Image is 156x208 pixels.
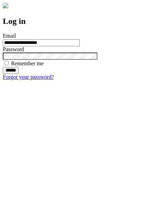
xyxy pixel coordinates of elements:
a: Forgot your password? [3,74,54,80]
img: logo-4e3dc11c47720685a147b03b5a06dd966a58ff35d612b21f08c02c0306f2b779.png [3,3,8,8]
label: Password [3,46,24,52]
label: Email [3,33,16,39]
label: Remember me [11,60,44,66]
h2: Log in [3,17,153,26]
